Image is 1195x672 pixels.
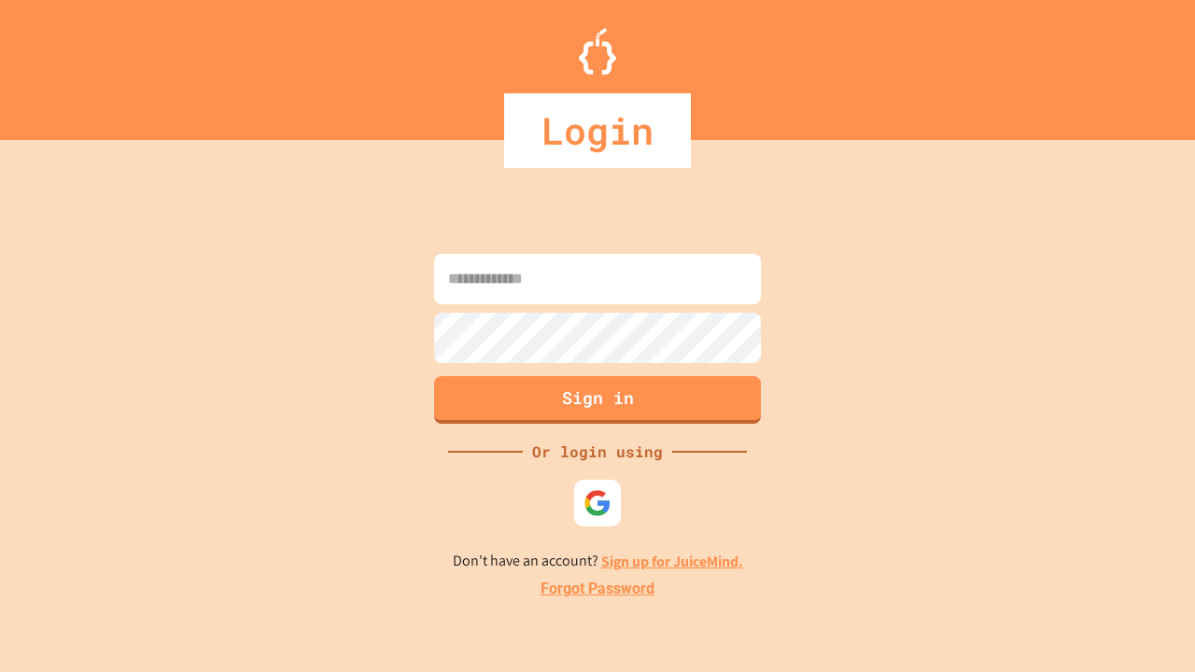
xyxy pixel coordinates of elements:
[601,552,743,571] a: Sign up for JuiceMind.
[523,441,672,463] div: Or login using
[579,28,616,75] img: Logo.svg
[453,550,743,573] p: Don't have an account?
[1040,516,1176,595] iframe: chat widget
[583,489,612,517] img: google-icon.svg
[504,93,691,168] div: Login
[434,376,761,424] button: Sign in
[1117,597,1176,653] iframe: chat widget
[541,578,654,600] a: Forgot Password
